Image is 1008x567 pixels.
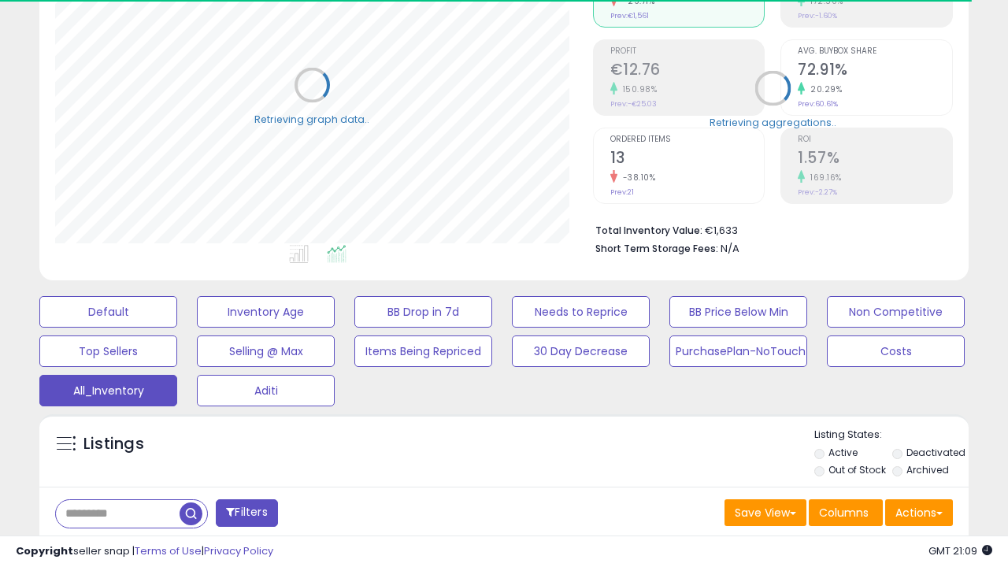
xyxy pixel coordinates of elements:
[16,543,73,558] strong: Copyright
[135,543,202,558] a: Terms of Use
[885,499,953,526] button: Actions
[669,335,807,367] button: PurchasePlan-NoTouch
[39,296,177,328] button: Default
[710,115,836,129] div: Retrieving aggregations..
[906,463,949,476] label: Archived
[828,463,886,476] label: Out of Stock
[814,428,969,443] p: Listing States:
[197,296,335,328] button: Inventory Age
[197,335,335,367] button: Selling @ Max
[354,296,492,328] button: BB Drop in 7d
[724,499,806,526] button: Save View
[809,499,883,526] button: Columns
[204,543,273,558] a: Privacy Policy
[669,296,807,328] button: BB Price Below Min
[39,335,177,367] button: Top Sellers
[819,505,869,521] span: Columns
[354,335,492,367] button: Items Being Repriced
[827,335,965,367] button: Costs
[39,375,177,406] button: All_Inventory
[906,446,965,459] label: Deactivated
[197,375,335,406] button: Aditi
[828,446,858,459] label: Active
[512,335,650,367] button: 30 Day Decrease
[16,544,273,559] div: seller snap | |
[83,433,144,455] h5: Listings
[827,296,965,328] button: Non Competitive
[254,112,369,126] div: Retrieving graph data..
[216,499,277,527] button: Filters
[928,543,992,558] span: 2025-09-7 21:09 GMT
[512,296,650,328] button: Needs to Reprice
